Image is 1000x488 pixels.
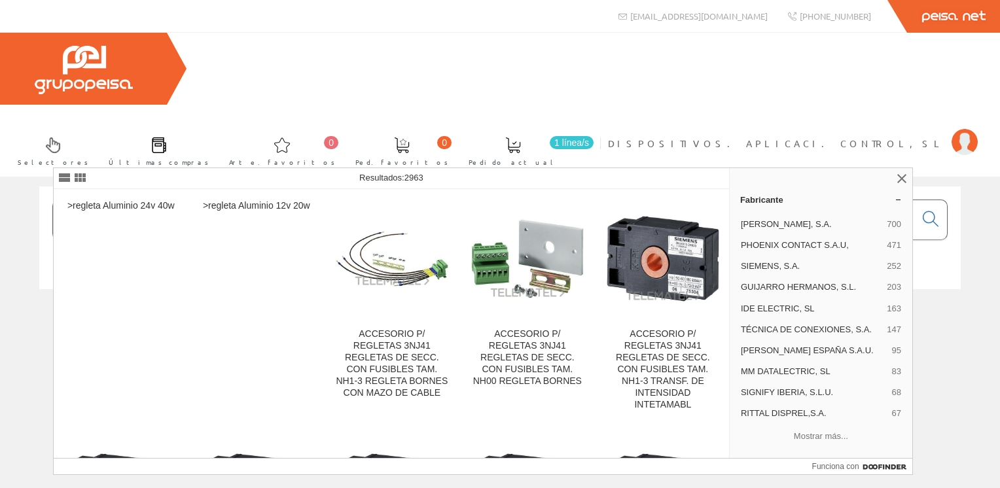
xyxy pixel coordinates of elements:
[741,387,887,398] span: SIGNIFY IBERIA, S.L.U.
[741,281,882,293] span: GUIJARRO HERMANOS, S.L.
[741,239,882,251] span: PHOENIX CONTACT S.A.U,
[741,260,882,272] span: SIEMENS, S.A.
[887,239,901,251] span: 471
[630,10,768,22] span: [EMAIL_ADDRESS][DOMAIN_NAME]
[887,260,901,272] span: 252
[741,218,882,230] span: [PERSON_NAME], S.A.
[324,136,338,149] span: 0
[229,156,335,169] span: Arte. favoritos
[39,305,961,317] div: © Grupo Peisa
[891,408,901,419] span: 67
[200,200,313,212] div: >regleta Aluminio 12v 20w
[812,459,912,474] a: Funciona con
[800,10,871,22] span: [PHONE_NUMBER]
[891,387,901,398] span: 68
[550,136,594,149] span: 1 línea/s
[596,190,730,426] a: ACCESORIO P/ REGLETAS 3NJ41 REGLETAS DE SECC. CON FUSIBLES TAM. NH1-3 TRANSF. DE INTENSIDAD INTET...
[891,366,901,377] span: 83
[471,218,584,299] img: ACCESORIO P/ REGLETAS 3NJ41 REGLETAS DE SECC. CON FUSIBLES TAM. NH00 REGLETA BORNES
[335,230,449,287] img: ACCESORIO P/ REGLETAS 3NJ41 REGLETAS DE SECC.CON FUSIBLES TAM.NH1-3 REGLETA BORNES CON MAZO DE CABLE
[741,303,882,315] span: IDE ELECTRIC, SL
[355,156,448,169] span: Ped. favoritos
[437,136,452,149] span: 0
[64,200,178,212] div: >regleta Aluminio 24v 40w
[606,328,720,411] div: ACCESORIO P/ REGLETAS 3NJ41 REGLETAS DE SECC. CON FUSIBLES TAM. NH1-3 TRANSF. DE INTENSIDAD INTET...
[741,324,882,336] span: TÉCNICA DE CONEXIONES, S.A.
[189,190,324,426] a: >regleta Aluminio 12v 20w
[608,126,978,139] a: DISPOSITIVOS. APLICACI. CONTROL, SL
[325,190,459,426] a: ACCESORIO P/ REGLETAS 3NJ41 REGLETAS DE SECC.CON FUSIBLES TAM.NH1-3 REGLETA BORNES CON MAZO DE CA...
[96,126,215,174] a: Últimas compras
[608,137,945,150] span: DISPOSITIVOS. APLICACI. CONTROL, SL
[5,126,95,174] a: Selectores
[741,345,887,357] span: [PERSON_NAME] ESPAÑA S.A.U.
[891,345,901,357] span: 95
[109,156,209,169] span: Últimas compras
[335,328,449,399] div: ACCESORIO P/ REGLETAS 3NJ41 REGLETAS DE SECC. CON FUSIBLES TAM. NH1-3 REGLETA BORNES CON MAZO DE ...
[404,173,423,183] span: 2963
[471,328,584,387] div: ACCESORIO P/ REGLETAS 3NJ41 REGLETAS DE SECC. CON FUSIBLES TAM. NH00 REGLETA BORNES
[741,366,887,377] span: MM DATALECTRIC, SL
[812,461,859,472] span: Funciona con
[887,218,901,230] span: 700
[606,215,720,302] img: ACCESORIO P/ REGLETAS 3NJ41 REGLETAS DE SECC. CON FUSIBLES TAM. NH1-3 TRANSF. DE INTENSIDAD INTET...
[469,156,558,169] span: Pedido actual
[455,126,597,174] a: 1 línea/s Pedido actual
[35,46,133,94] img: Grupo Peisa
[887,324,901,336] span: 147
[460,190,595,426] a: ACCESORIO P/ REGLETAS 3NJ41 REGLETAS DE SECC. CON FUSIBLES TAM. NH00 REGLETA BORNES ACCESORIO P/ ...
[359,173,423,183] span: Resultados:
[730,189,912,210] a: Fabricante
[54,190,188,426] a: >regleta Aluminio 24v 40w
[735,426,907,447] button: Mostrar más...
[741,408,887,419] span: RITTAL DISPREL,S.A.
[18,156,88,169] span: Selectores
[887,281,901,293] span: 203
[887,303,901,315] span: 163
